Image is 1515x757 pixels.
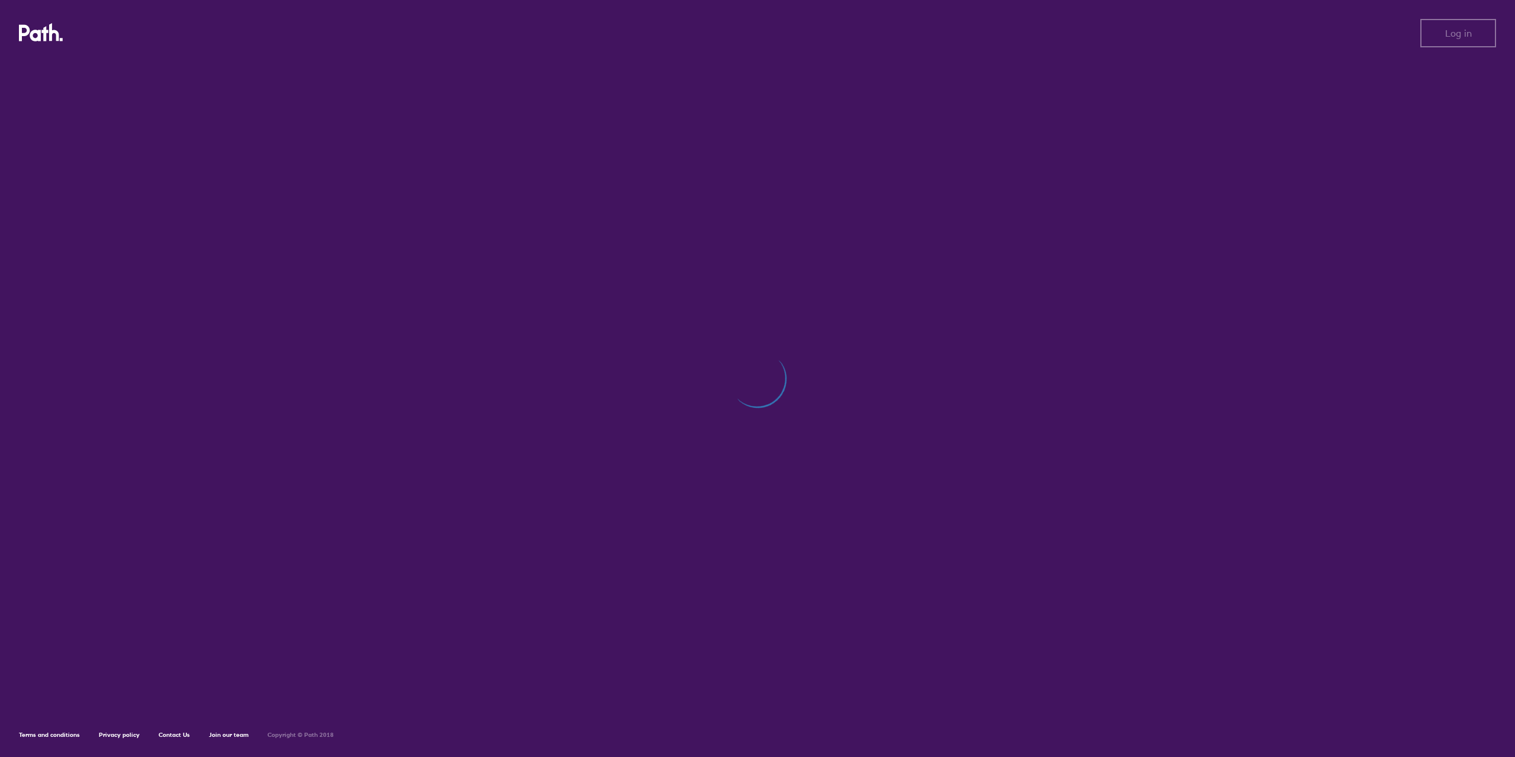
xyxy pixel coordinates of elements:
[1420,19,1496,47] button: Log in
[1445,28,1472,38] span: Log in
[159,731,190,739] a: Contact Us
[99,731,140,739] a: Privacy policy
[209,731,249,739] a: Join our team
[267,732,334,739] h6: Copyright © Path 2018
[19,731,80,739] a: Terms and conditions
